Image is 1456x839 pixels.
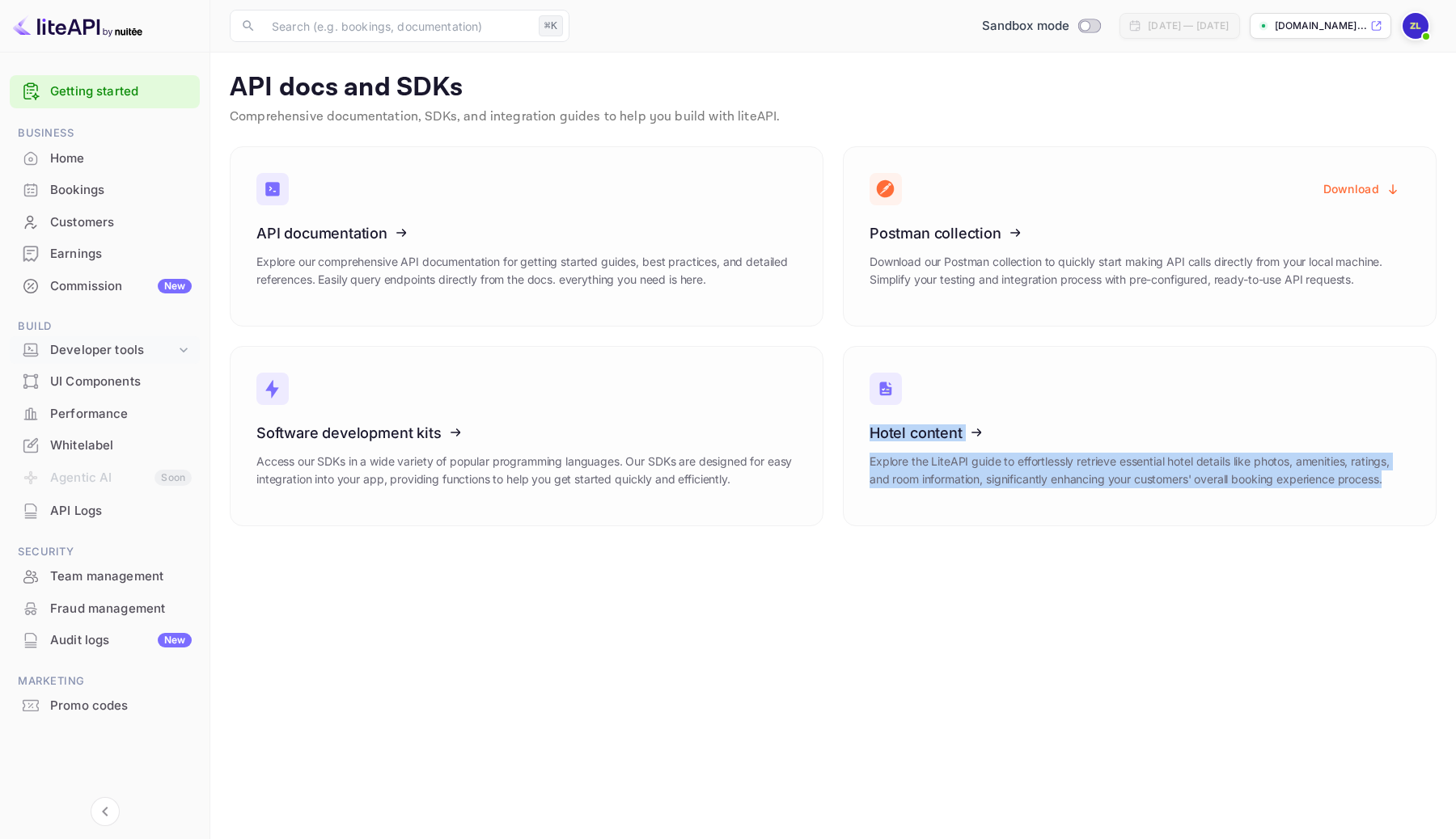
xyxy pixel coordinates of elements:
[870,424,1410,441] h3: Hotel content
[50,277,192,296] div: Commission
[10,625,200,656] div: Audit logsNew
[10,690,200,720] a: Promo codes
[1314,173,1410,204] button: Download
[10,430,200,460] a: Whitelabel
[10,271,200,301] a: CommissionNew
[1275,19,1367,33] p: [DOMAIN_NAME]...
[230,108,1437,127] p: Comprehensive documentation, SDKs, and integration guides to help you build with liteAPI.
[982,17,1070,36] span: Sandbox mode
[1403,13,1428,39] img: Zineb Lahrach
[10,561,200,592] div: Team management
[10,143,200,175] div: Home
[10,318,200,335] span: Build
[256,453,797,488] p: Access our SDKs in a wide variety of popular programming languages. Our SDKs are designed for eas...
[870,453,1410,488] p: Explore the LiteAPI guide to effortlessly retrieve essential hotel details like photos, amenities...
[10,430,200,462] div: Whitelabel
[870,253,1410,289] p: Download our Postman collection to quickly start making API calls directly from your local machin...
[50,213,192,232] div: Customers
[10,271,200,302] div: CommissionNew
[10,366,200,398] div: UI Components
[10,75,200,108] div: Getting started
[10,625,200,655] a: Audit logsNew
[50,405,192,424] div: Performance
[10,495,200,525] a: API Logs
[158,279,192,293] div: New
[50,697,192,715] div: Promo codes
[10,690,200,722] div: Promo codes
[10,672,200,690] span: Marketing
[50,567,192,586] div: Team management
[10,398,200,430] div: Performance
[50,600,192,618] div: Fraud management
[843,346,1437,526] a: Hotel contentExplore the LiteAPI guide to effortlessly retrieve essential hotel details like phot...
[262,10,532,42] input: Search (e.g. bookings, documentation)
[10,207,200,238] div: Customers
[10,143,200,173] a: Home
[10,543,200,561] span: Security
[10,124,200,142] span: Business
[230,72,1437,104] p: API docs and SDKs
[539,15,563,36] div: ⌘K
[1148,19,1229,33] div: [DATE] — [DATE]
[230,146,823,327] a: API documentationExplore our comprehensive API documentation for getting started guides, best pra...
[50,631,192,650] div: Audit logs
[50,150,192,168] div: Home
[256,424,797,441] h3: Software development kits
[976,17,1107,36] div: Switch to Production mode
[10,593,200,623] a: Fraud management
[10,398,200,428] a: Performance
[10,366,200,396] a: UI Components
[256,253,797,289] p: Explore our comprehensive API documentation for getting started guides, best practices, and detai...
[50,373,192,391] div: UI Components
[10,593,200,625] div: Fraud management
[10,207,200,237] a: Customers
[10,238,200,270] div: Earnings
[10,561,200,591] a: Team management
[10,238,200,268] a: Earnings
[10,336,200,365] div: Developer tools
[10,175,200,206] div: Bookings
[870,225,1410,242] h3: Postman collection
[50,245,192,264] div: Earnings
[50,436,192,455] div: Whitelabel
[50,502,192,521] div: API Logs
[91,797,120,826] button: Collapse navigation
[50,82,192,101] a: Getting started
[50,341,176,360] div: Developer tools
[158,633,192,647] div: New
[256,225,797,242] h3: API documentation
[50,181,192,200] div: Bookings
[10,175,200,204] a: Bookings
[10,495,200,527] div: API Logs
[230,346,823,526] a: Software development kitsAccess our SDKs in a wide variety of popular programming languages. Our ...
[13,13,142,39] img: LiteAPI logo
